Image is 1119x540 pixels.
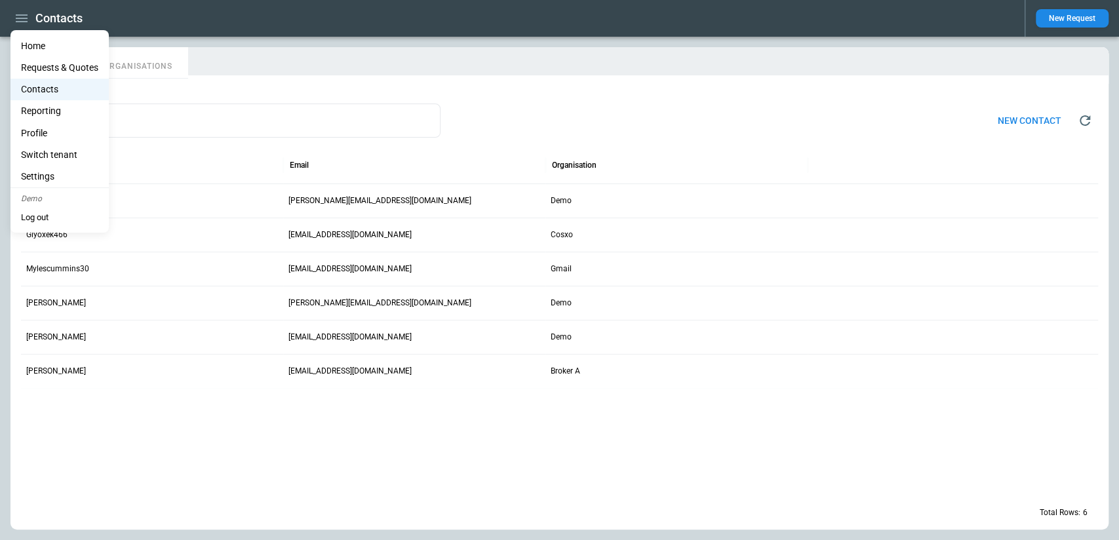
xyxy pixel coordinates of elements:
a: Requests & Quotes [10,57,109,79]
p: Demo [10,188,109,208]
a: Profile [10,123,109,144]
li: Switch tenant [10,144,109,166]
a: Reporting [10,100,109,122]
button: Log out [10,208,59,227]
a: Settings [10,166,109,187]
a: Home [10,35,109,57]
a: Contacts [10,79,109,100]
